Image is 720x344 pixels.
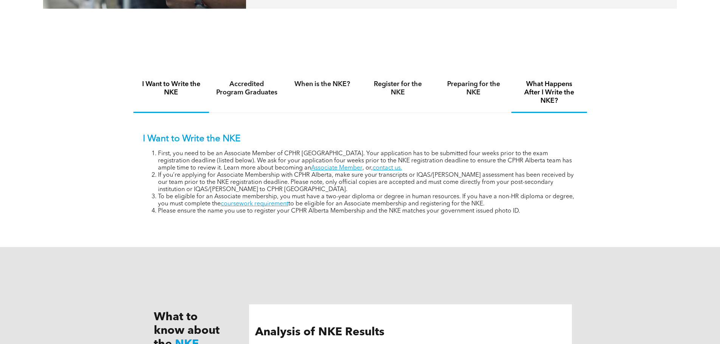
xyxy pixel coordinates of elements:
[255,327,384,338] span: Analysis of NKE Results
[373,165,402,171] a: contact us.
[158,193,578,208] li: To be eligible for an Associate membership, you must have a two-year diploma or degree in human r...
[367,80,429,97] h4: Register for the NKE
[443,80,505,97] h4: Preparing for the NKE
[140,80,202,97] h4: I Want to Write the NKE
[291,80,353,88] h4: When is the NKE?
[158,150,578,172] li: First, you need to be an Associate Member of CPHR [GEOGRAPHIC_DATA]. Your application has to be s...
[311,165,362,171] a: Associate Member
[221,201,288,207] a: coursework requirement
[216,80,278,97] h4: Accredited Program Graduates
[158,208,578,215] li: Please ensure the name you use to register your CPHR Alberta Membership and the NKE matches your ...
[158,172,578,193] li: If you’re applying for Associate Membership with CPHR Alberta, make sure your transcripts or IQAS...
[143,134,578,145] p: I Want to Write the NKE
[518,80,580,105] h4: What Happens After I Write the NKE?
